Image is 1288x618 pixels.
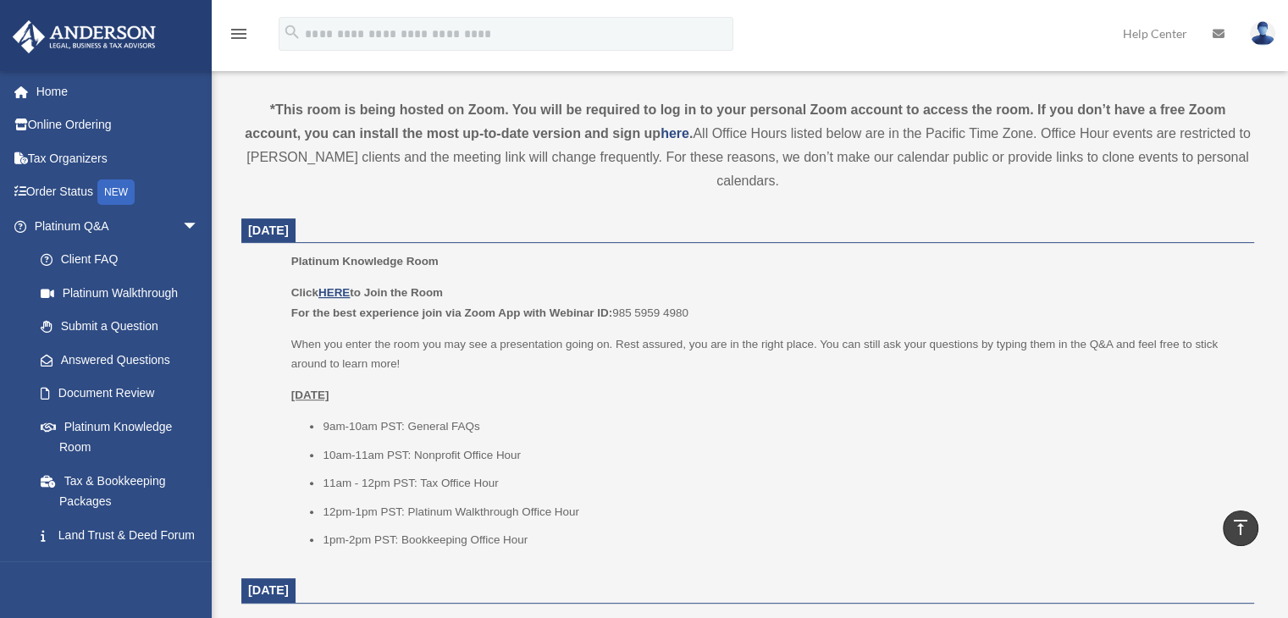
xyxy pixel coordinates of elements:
[323,502,1242,522] li: 12pm-1pm PST: Platinum Walkthrough Office Hour
[248,583,289,597] span: [DATE]
[291,286,443,299] b: Click to Join the Room
[8,20,161,53] img: Anderson Advisors Platinum Portal
[248,223,289,237] span: [DATE]
[291,389,329,401] u: [DATE]
[24,276,224,310] a: Platinum Walkthrough
[323,473,1242,494] li: 11am - 12pm PST: Tax Office Hour
[291,283,1242,323] p: 985 5959 4980
[291,334,1242,374] p: When you enter the room you may see a presentation going on. Rest assured, you are in the right p...
[24,310,224,344] a: Submit a Question
[24,464,224,518] a: Tax & Bookkeeping Packages
[661,126,689,141] a: here
[24,518,224,552] a: Land Trust & Deed Forum
[283,23,301,41] i: search
[24,552,224,586] a: Portal Feedback
[24,377,224,411] a: Document Review
[12,141,224,175] a: Tax Organizers
[1250,21,1275,46] img: User Pic
[241,98,1254,193] div: All Office Hours listed below are in the Pacific Time Zone. Office Hour events are restricted to ...
[97,179,135,205] div: NEW
[24,343,224,377] a: Answered Questions
[291,255,439,268] span: Platinum Knowledge Room
[12,74,224,108] a: Home
[318,286,350,299] a: HERE
[323,445,1242,466] li: 10am-11am PST: Nonprofit Office Hour
[12,175,224,210] a: Order StatusNEW
[291,306,612,319] b: For the best experience join via Zoom App with Webinar ID:
[229,24,249,44] i: menu
[245,102,1225,141] strong: *This room is being hosted on Zoom. You will be required to log in to your personal Zoom account ...
[1230,517,1251,538] i: vertical_align_top
[1223,510,1258,546] a: vertical_align_top
[12,209,224,243] a: Platinum Q&Aarrow_drop_down
[689,126,693,141] strong: .
[323,530,1242,550] li: 1pm-2pm PST: Bookkeeping Office Hour
[24,243,224,277] a: Client FAQ
[12,108,224,142] a: Online Ordering
[229,30,249,44] a: menu
[182,209,216,244] span: arrow_drop_down
[323,417,1242,437] li: 9am-10am PST: General FAQs
[24,410,216,464] a: Platinum Knowledge Room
